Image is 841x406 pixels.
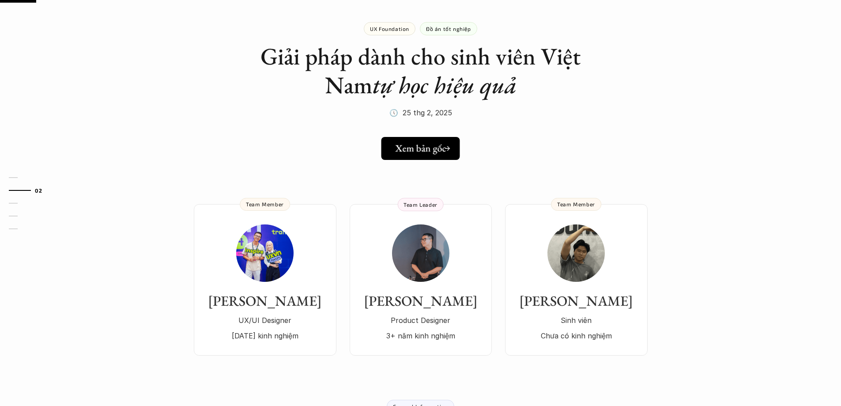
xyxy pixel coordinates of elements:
[9,185,51,196] a: 02
[505,204,648,356] a: [PERSON_NAME]Sinh viênChưa có kinh nghiệmTeam Member
[381,137,460,160] a: Xem bản gốc
[514,314,639,327] p: Sinh viên
[35,187,42,193] strong: 02
[389,106,452,119] p: 🕔 25 thg 2, 2025
[557,201,595,207] p: Team Member
[358,292,483,309] h3: [PERSON_NAME]
[514,329,639,342] p: Chưa có kinh nghiệm
[514,292,639,309] h3: [PERSON_NAME]
[244,42,597,99] h1: Giải pháp dành cho sinh viên Việt Nam
[358,329,483,342] p: 3+ năm kinh nghiệm
[246,201,284,207] p: Team Member
[203,314,328,327] p: UX/UI Designer
[350,204,492,356] a: [PERSON_NAME]Product Designer3+ năm kinh nghiệmTeam Leader
[404,201,437,208] p: Team Leader
[194,204,336,356] a: [PERSON_NAME]UX/UI Designer[DATE] kinh nghiệmTeam Member
[426,26,471,32] p: Đồ án tốt nghiệp
[370,26,409,32] p: UX Foundation
[396,143,446,154] h5: Xem bản gốc
[203,329,328,342] p: [DATE] kinh nghiệm
[373,69,517,100] em: tự học hiệu quả
[203,292,328,309] h3: [PERSON_NAME]
[358,314,483,327] p: Product Designer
